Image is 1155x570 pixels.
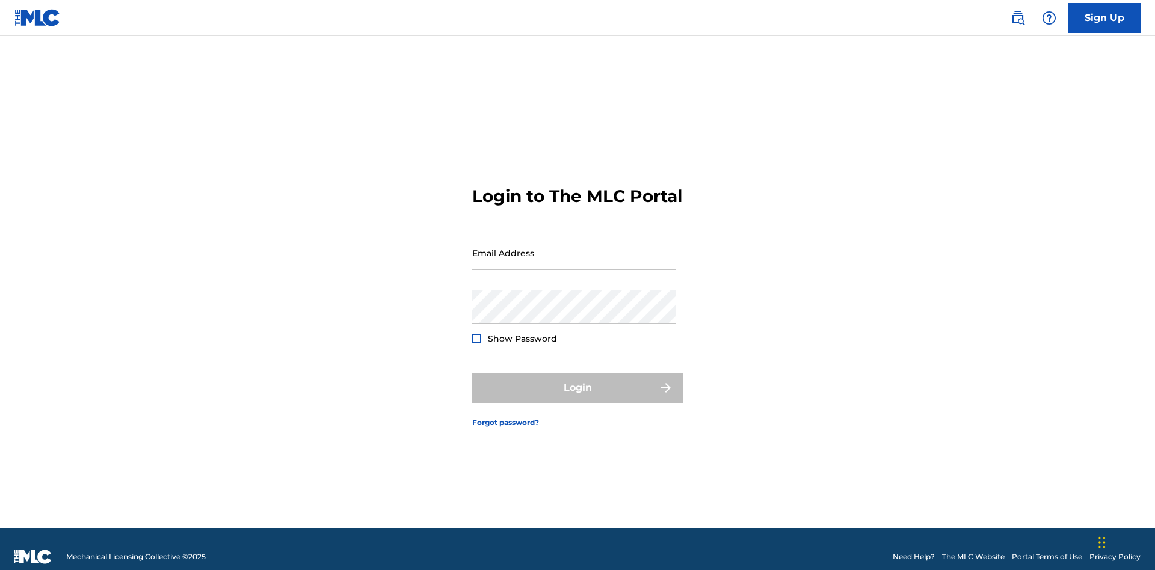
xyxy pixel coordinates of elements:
[1098,524,1106,560] div: Drag
[942,551,1005,562] a: The MLC Website
[1042,11,1056,25] img: help
[1089,551,1141,562] a: Privacy Policy
[14,550,52,564] img: logo
[14,9,61,26] img: MLC Logo
[1012,551,1082,562] a: Portal Terms of Use
[488,333,557,344] span: Show Password
[472,186,682,207] h3: Login to The MLC Portal
[1011,11,1025,25] img: search
[472,417,539,428] a: Forgot password?
[1006,6,1030,30] a: Public Search
[1037,6,1061,30] div: Help
[893,551,935,562] a: Need Help?
[1095,512,1155,570] iframe: Chat Widget
[66,551,206,562] span: Mechanical Licensing Collective © 2025
[1068,3,1141,33] a: Sign Up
